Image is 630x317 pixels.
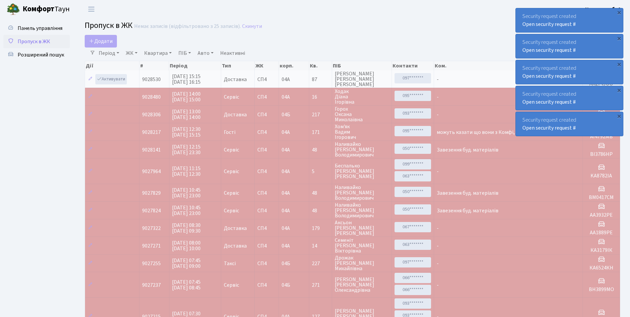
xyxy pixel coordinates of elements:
[312,130,329,135] span: 171
[139,61,169,70] th: #
[172,239,201,252] span: [DATE] 08:00 [DATE] 10:00
[335,124,389,140] span: Хом'як Вадим Ігорович
[221,61,255,70] th: Тип
[142,260,161,267] span: 9027255
[282,207,290,214] span: 04А
[335,202,389,218] span: Наливайко [PERSON_NAME] Володимирович
[282,225,290,232] span: 04А
[585,134,617,140] h5: АІ4792МВ
[172,257,201,270] span: [DATE] 07:45 [DATE] 09:00
[172,222,201,235] span: [DATE] 08:30 [DATE] 09:30
[312,169,329,174] span: 5
[83,4,100,15] button: Переключити навігацію
[312,77,329,82] span: 87
[437,111,439,118] span: -
[224,226,247,231] span: Доставка
[257,208,276,213] span: СП4
[23,4,54,14] b: Комфорт
[257,243,276,249] span: СП4
[255,61,279,70] th: ЖК
[335,277,389,293] span: [PERSON_NAME] [PERSON_NAME] Олександрівна
[172,186,201,199] span: [DATE] 10:45 [DATE] 23:00
[95,74,127,84] a: Активувати
[257,112,276,117] span: СП4
[516,8,623,32] div: Security request created
[89,38,113,45] span: Додати
[195,48,216,59] a: Авто
[522,47,576,54] a: Open security request #
[516,86,623,110] div: Security request created
[282,111,290,118] span: 04Б
[279,61,309,70] th: корп.
[616,35,622,42] div: ×
[282,93,290,101] span: 04А
[516,112,623,136] div: Security request created
[18,51,64,58] span: Розширений пошук
[172,204,201,217] span: [DATE] 10:45 [DATE] 23:00
[516,60,623,84] div: Security request created
[437,146,498,154] span: Завезення буд. матеріалів
[585,247,617,254] h5: КА3179ІК
[23,4,70,15] span: Таун
[335,255,389,271] span: Дрожак [PERSON_NAME] Михайлівна
[437,260,439,267] span: -
[172,108,201,121] span: [DATE] 13:00 [DATE] 14:00
[141,48,174,59] a: Квартира
[309,61,332,70] th: Кв.
[585,151,617,158] h5: ВІ3786НР
[335,142,389,158] span: Наливайко [PERSON_NAME] Володимирович
[224,130,235,135] span: Гості
[142,225,161,232] span: 9027322
[585,286,617,293] h5: ВН3899МО
[335,106,389,122] span: Горох Оксана Миколаївна
[437,168,439,175] span: -
[142,207,161,214] span: 9027824
[585,265,617,271] h5: КА6524КН
[282,242,290,250] span: 04А
[142,111,161,118] span: 9028306
[437,93,439,101] span: -
[218,48,248,59] a: Неактивні
[282,281,290,289] span: 04Б
[224,208,239,213] span: Сервіс
[437,129,557,136] span: можуть казати що вони з Комфі, доставка техніки
[257,169,276,174] span: СП4
[335,185,389,201] span: Наливайко [PERSON_NAME] Володимирович
[142,76,161,83] span: 9028530
[224,261,236,266] span: Таксі
[616,113,622,119] div: ×
[312,261,329,266] span: 227
[3,35,70,48] a: Пропуск в ЖК
[3,48,70,61] a: Розширений пошук
[282,189,290,197] span: 04А
[312,282,329,288] span: 271
[242,23,262,30] a: Скинути
[18,38,50,45] span: Пропуск в ЖК
[85,61,139,70] th: Дії
[172,126,201,139] span: [DATE] 12:30 [DATE] 15:15
[172,90,201,103] span: [DATE] 14:00 [DATE] 15:00
[437,281,439,289] span: -
[224,147,239,153] span: Сервіс
[257,190,276,196] span: СП4
[257,147,276,153] span: СП4
[257,94,276,100] span: СП4
[437,225,439,232] span: -
[224,282,239,288] span: Сервіс
[585,212,617,218] h5: AA3932PE
[172,143,201,156] span: [DATE] 12:15 [DATE] 23:30
[585,173,617,179] h5: KA8782IA
[224,243,247,249] span: Доставка
[434,61,583,70] th: Ком.
[282,129,290,136] span: 04А
[142,146,161,154] span: 9028141
[282,76,290,83] span: 04А
[312,94,329,100] span: 16
[257,282,276,288] span: СП4
[142,129,161,136] span: 9028217
[96,48,122,59] a: Період
[312,190,329,196] span: 48
[335,238,389,254] span: Семеніт [PERSON_NAME] Вікторівна
[312,147,329,153] span: 48
[522,21,576,28] a: Open security request #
